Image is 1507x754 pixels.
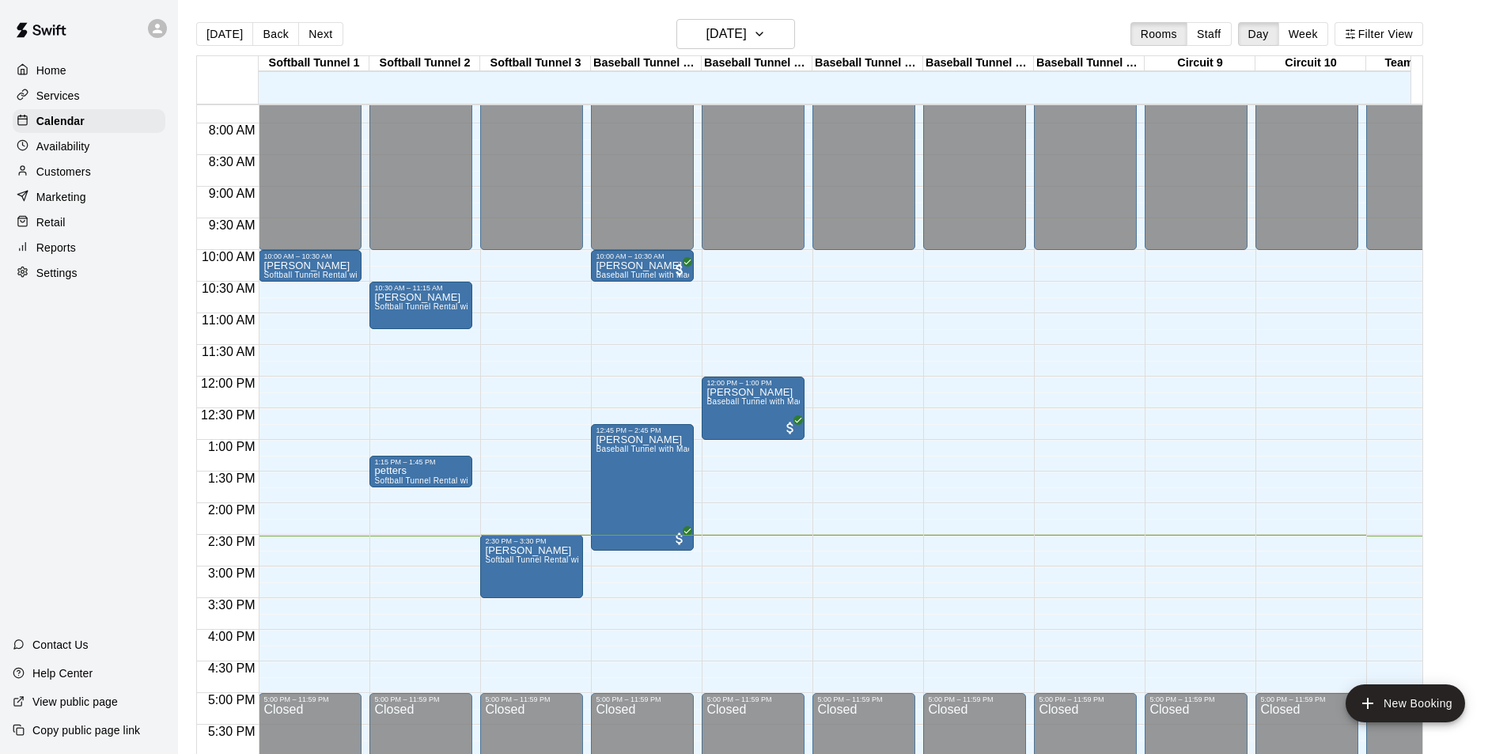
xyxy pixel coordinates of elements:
div: 1:15 PM – 1:45 PM [374,458,468,466]
p: View public page [32,694,118,710]
div: 1:15 PM – 1:45 PM: petters [369,456,472,487]
button: add [1346,684,1465,722]
p: Availability [36,138,90,154]
button: [DATE] [196,22,253,46]
button: Week [1278,22,1328,46]
p: Help Center [32,665,93,681]
h6: [DATE] [706,23,747,45]
span: 5:00 PM [204,693,259,707]
a: Settings [13,261,165,285]
div: 2:30 PM – 3:30 PM: montoya [480,535,583,598]
button: Rooms [1130,22,1187,46]
a: Calendar [13,109,165,133]
p: Home [36,63,66,78]
span: 5:30 PM [204,725,259,738]
span: 11:00 AM [198,313,259,327]
div: Baseball Tunnel 6 (Machine) [812,56,923,71]
button: Next [298,22,343,46]
p: Marketing [36,189,86,205]
span: 3:30 PM [204,598,259,612]
span: 12:30 PM [197,408,259,422]
span: 4:00 PM [204,630,259,643]
a: Retail [13,210,165,234]
span: 3:00 PM [204,566,259,580]
span: Softball Tunnel Rental with Machine [374,302,509,311]
span: Baseball Tunnel with Machine [706,397,819,406]
span: 2:00 PM [204,503,259,517]
div: Softball Tunnel 1 [259,56,369,71]
button: Day [1238,22,1279,46]
a: Availability [13,135,165,158]
div: Softball Tunnel 2 [369,56,480,71]
div: 10:00 AM – 10:30 AM: Alex Franzen [591,250,694,282]
div: 5:00 PM – 11:59 PM [706,695,800,703]
div: 2:30 PM – 3:30 PM [485,537,578,545]
p: Settings [36,265,78,281]
p: Services [36,88,80,104]
span: Baseball Tunnel with Machine [596,271,708,279]
span: All customers have paid [672,531,687,547]
a: Reports [13,236,165,260]
p: Calendar [36,113,85,129]
button: Back [252,22,299,46]
p: Retail [36,214,66,230]
div: Softball Tunnel 3 [480,56,591,71]
span: Softball Tunnel Rental with Machine [374,476,509,485]
span: 10:30 AM [198,282,259,295]
div: Baseball Tunnel 7 (Mound/Machine) [923,56,1034,71]
div: Baseball Tunnel 5 (Machine) [702,56,812,71]
span: 9:00 AM [205,187,259,200]
div: 5:00 PM – 11:59 PM [596,695,689,703]
button: Filter View [1335,22,1423,46]
a: Marketing [13,185,165,209]
div: 10:30 AM – 11:15 AM: lusby [369,282,472,329]
div: Baseball Tunnel 8 (Mound) [1034,56,1145,71]
p: Copy public page link [32,722,140,738]
span: 12:00 PM [197,377,259,390]
span: 10:00 AM [198,250,259,263]
div: 5:00 PM – 11:59 PM [1039,695,1132,703]
div: Circuit 10 [1255,56,1366,71]
div: 5:00 PM – 11:59 PM [263,695,357,703]
button: Staff [1187,22,1232,46]
div: 5:00 PM – 11:59 PM [485,695,578,703]
span: Softball Tunnel Rental with Machine [263,271,399,279]
div: Circuit 9 [1145,56,1255,71]
div: 10:00 AM – 10:30 AM [596,252,689,260]
p: Customers [36,164,91,180]
div: Team Room 1 [1366,56,1477,71]
a: Home [13,59,165,82]
span: Baseball Tunnel with Machine [596,445,708,453]
span: 11:30 AM [198,345,259,358]
div: 12:45 PM – 2:45 PM [596,426,689,434]
div: 12:00 PM – 1:00 PM: Jackson Reed [702,377,805,440]
div: 12:45 PM – 2:45 PM: lincoln jacobs [591,424,694,551]
div: Baseball Tunnel 4 (Machine) [591,56,702,71]
div: 5:00 PM – 11:59 PM [1149,695,1243,703]
div: Customers [13,160,165,184]
div: 10:00 AM – 10:30 AM: rivera [259,250,362,282]
span: 2:30 PM [204,535,259,548]
div: 10:00 AM – 10:30 AM [263,252,357,260]
span: 8:00 AM [205,123,259,137]
button: [DATE] [676,19,795,49]
p: Contact Us [32,637,89,653]
div: 10:30 AM – 11:15 AM [374,284,468,292]
span: 8:30 AM [205,155,259,169]
span: 4:30 PM [204,661,259,675]
p: Reports [36,240,76,256]
span: All customers have paid [782,420,798,436]
div: 5:00 PM – 11:59 PM [928,695,1021,703]
span: 9:30 AM [205,218,259,232]
div: 5:00 PM – 11:59 PM [817,695,911,703]
a: Services [13,84,165,108]
span: 1:30 PM [204,472,259,485]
